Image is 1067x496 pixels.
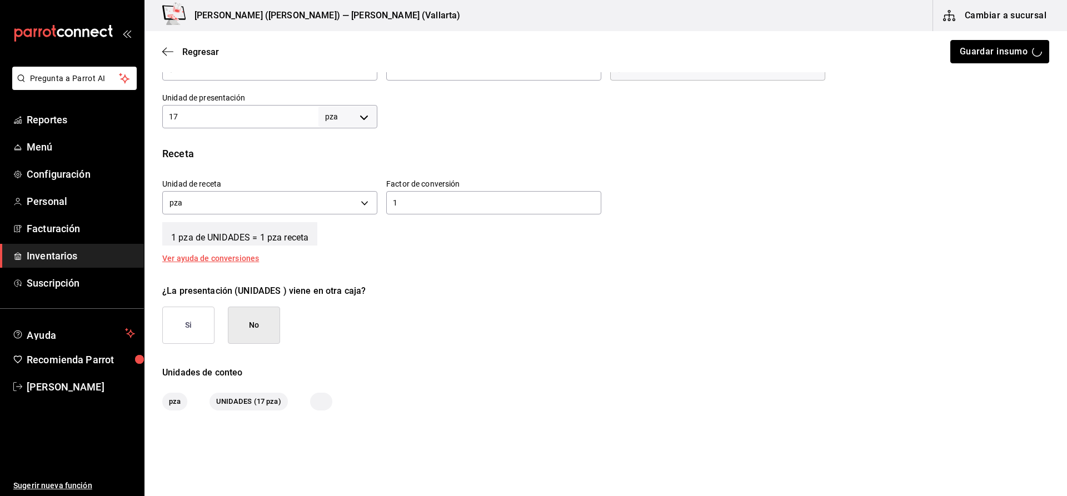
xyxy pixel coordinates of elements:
span: UNIDADES (17 pza) [210,396,287,407]
button: No [228,307,280,344]
span: Inventarios [27,248,135,263]
div: Ver ayuda de conversiones [162,254,272,262]
div: Receta [162,146,1049,161]
span: Personal [27,194,135,209]
div: pza [318,106,377,127]
span: Reportes [27,112,135,127]
span: Pregunta a Parrot AI [30,73,119,84]
button: Pregunta a Parrot AI [12,67,137,90]
span: 1 pza de UNIDADES = 1 pza receta [162,222,317,246]
span: Ayuda [27,327,121,340]
input: 0 [162,110,318,123]
span: Suscripción [27,275,135,290]
button: Guardar insumo [950,40,1049,63]
button: open_drawer_menu [122,29,131,38]
div: Unidades de conteo [162,366,1049,379]
span: [PERSON_NAME] [27,379,135,394]
div: pza [162,191,377,214]
label: Factor de conversión [386,180,601,188]
span: Facturación [27,221,135,236]
label: Unidad de receta [162,180,377,188]
span: Recomienda Parrot [27,352,135,367]
h3: [PERSON_NAME] ([PERSON_NAME]) — [PERSON_NAME] (Vallarta) [186,9,460,22]
input: 0 [386,196,601,209]
span: Configuración [27,167,135,182]
button: Regresar [162,47,219,57]
label: Unidad de presentación [162,94,377,102]
a: Pregunta a Parrot AI [8,81,137,92]
span: pza [162,396,187,407]
span: Regresar [182,47,219,57]
span: Sugerir nueva función [13,480,135,492]
button: Si [162,307,215,344]
div: ¿La presentación (UNIDADES ) viene en otra caja? [162,284,1049,298]
main: ; [144,31,1067,433]
span: Menú [27,139,135,154]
